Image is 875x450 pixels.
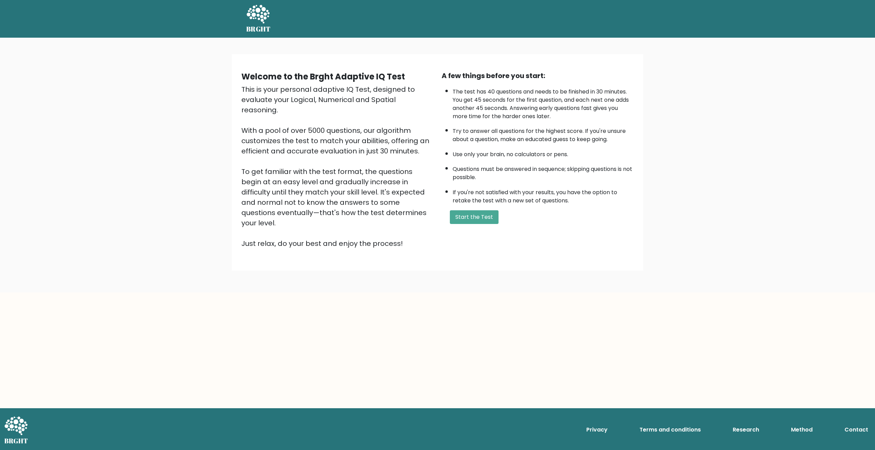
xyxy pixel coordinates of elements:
[453,162,634,182] li: Questions must be answered in sequence; skipping questions is not possible.
[453,84,634,121] li: The test has 40 questions and needs to be finished in 30 minutes. You get 45 seconds for the firs...
[453,124,634,143] li: Try to answer all questions for the highest score. If you're unsure about a question, make an edu...
[730,423,762,437] a: Research
[453,185,634,205] li: If you're not satisfied with your results, you have the option to retake the test with a new set ...
[788,423,815,437] a: Method
[450,210,499,224] button: Start the Test
[584,423,610,437] a: Privacy
[246,25,271,33] h5: BRGHT
[442,71,634,81] div: A few things before you start:
[842,423,871,437] a: Contact
[241,84,433,249] div: This is your personal adaptive IQ Test, designed to evaluate your Logical, Numerical and Spatial ...
[241,71,405,82] b: Welcome to the Brght Adaptive IQ Test
[453,147,634,159] li: Use only your brain, no calculators or pens.
[246,3,271,35] a: BRGHT
[637,423,704,437] a: Terms and conditions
